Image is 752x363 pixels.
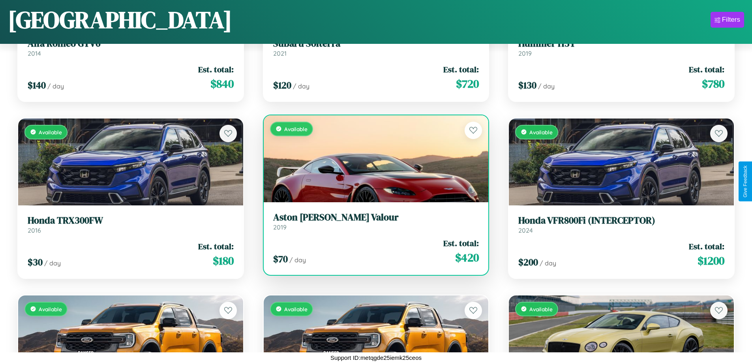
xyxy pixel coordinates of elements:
span: Est. total: [443,237,479,249]
span: $ 840 [210,76,234,92]
span: $ 130 [518,79,536,92]
span: $ 70 [273,252,288,265]
a: Honda TRX300FW2016 [28,215,234,234]
h3: Hummer H3T [518,38,724,49]
span: / day [47,82,64,90]
span: Available [284,126,308,132]
span: $ 180 [213,253,234,269]
span: / day [44,259,61,267]
div: Filters [722,16,740,24]
h3: Honda VFR800Fi (INTERCEPTOR) [518,215,724,226]
span: / day [540,259,556,267]
h3: Alfa Romeo GTV6 [28,38,234,49]
span: $ 30 [28,256,43,269]
span: 2021 [273,49,287,57]
span: $ 140 [28,79,46,92]
span: Available [284,306,308,312]
a: Alfa Romeo GTV62014 [28,38,234,57]
span: Est. total: [198,241,234,252]
a: Honda VFR800Fi (INTERCEPTOR)2024 [518,215,724,234]
span: Est. total: [443,64,479,75]
span: Est. total: [689,64,724,75]
a: Hummer H3T2019 [518,38,724,57]
button: Filters [711,12,744,28]
span: Est. total: [689,241,724,252]
span: $ 1200 [698,253,724,269]
span: 2014 [28,49,41,57]
div: Give Feedback [743,166,748,197]
span: 2016 [28,226,41,234]
span: $ 120 [273,79,291,92]
span: $ 780 [702,76,724,92]
span: $ 420 [455,250,479,265]
span: Available [39,306,62,312]
span: $ 720 [456,76,479,92]
span: Est. total: [198,64,234,75]
h3: Honda TRX300FW [28,215,234,226]
span: 2019 [273,223,287,231]
h3: Subaru Solterra [273,38,479,49]
span: / day [289,256,306,264]
a: Subaru Solterra2021 [273,38,479,57]
a: Aston [PERSON_NAME] Valour2019 [273,212,479,231]
span: $ 200 [518,256,538,269]
span: Available [529,306,553,312]
p: Support ID: metqgde25iemk25ceos [330,352,422,363]
span: / day [293,82,309,90]
h1: [GEOGRAPHIC_DATA] [8,4,232,36]
span: / day [538,82,555,90]
span: Available [529,129,553,135]
span: Available [39,129,62,135]
h3: Aston [PERSON_NAME] Valour [273,212,479,223]
span: 2019 [518,49,532,57]
span: 2024 [518,226,533,234]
